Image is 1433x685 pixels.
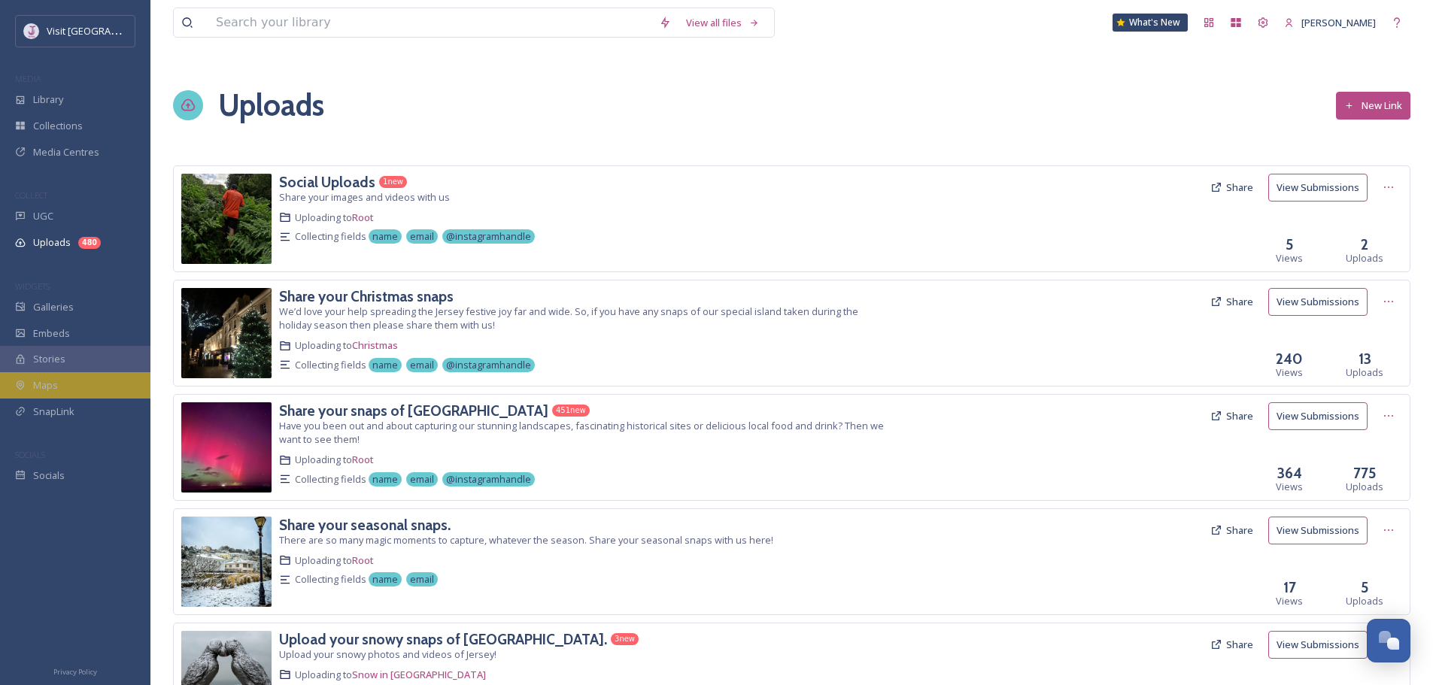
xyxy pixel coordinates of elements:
h3: 775 [1353,465,1376,481]
a: View all files [679,10,767,36]
h3: Share your Christmas snaps [279,287,454,305]
span: We’d love your help spreading the Jersey festive joy far and wide. So, if you have any snaps of o... [279,305,858,332]
span: WIDGETS [15,280,50,292]
a: What's New [1113,14,1188,32]
span: Socials [33,470,65,481]
span: Embeds [33,328,70,339]
span: Library [33,94,63,105]
span: Root [352,453,374,466]
span: name [372,231,398,242]
span: Views [1276,481,1303,493]
span: name [372,474,398,485]
span: @instagramhandle [446,231,531,242]
span: Uploads [33,237,71,248]
button: View Submissions [1268,631,1368,659]
h3: 5 [1286,236,1293,253]
a: Christmas [352,338,398,352]
span: SnapLink [33,406,74,417]
a: Social Uploads [279,174,375,190]
a: Uploads [218,68,324,143]
span: Have you been out and about capturing our stunning landscapes, fascinating historical sites or de... [279,419,884,446]
span: Root [352,211,374,224]
span: Uploads [1346,481,1383,493]
span: email [410,474,434,485]
span: Views [1276,367,1303,378]
button: View Submissions [1268,517,1368,544]
h3: Share your seasonal snaps. [279,516,451,534]
input: Search your library [208,8,651,37]
span: Privacy Policy [53,667,97,677]
h3: Social Uploads [279,173,375,191]
span: @instagramhandle [446,359,531,371]
div: 3 new [611,633,639,645]
h3: Share your snaps of [GEOGRAPHIC_DATA] [279,402,548,420]
button: Share [1203,517,1261,544]
div: 1 new [379,176,407,188]
img: -IMG_4980.jpeg [181,517,272,607]
a: View Submissions [1268,288,1375,316]
a: Share your seasonal snaps. [279,517,451,533]
button: Share [1203,631,1261,658]
span: [PERSON_NAME] [1301,16,1376,29]
span: There are so many magic moments to capture, whatever the season. Share your seasonal snaps with u... [279,533,773,547]
h3: 13 [1359,350,1371,367]
a: Snow in [GEOGRAPHIC_DATA] [352,668,486,681]
span: name [372,574,398,585]
h3: 364 [1277,465,1302,481]
a: Share your snaps of [GEOGRAPHIC_DATA] [279,402,548,419]
a: Privacy Policy [53,664,97,677]
span: UGC [33,211,53,222]
span: Share your images and videos with us [279,190,450,204]
img: James.legallez%2540gmail.com-GX010108.mp4 [181,174,272,264]
button: View Submissions [1268,402,1368,430]
span: Uploading to [295,555,374,566]
span: Visit [GEOGRAPHIC_DATA] [47,23,163,38]
span: Collecting fields [295,231,366,242]
span: COLLECT [15,189,47,201]
span: Root [352,553,374,567]
span: email [410,359,434,371]
span: Collections [33,120,83,132]
span: Collecting fields [295,359,366,371]
h3: 5 [1361,579,1368,596]
span: email [410,231,434,242]
span: Media Centres [33,147,99,158]
span: Collecting fields [295,574,366,585]
span: @instagramhandle [446,474,531,485]
button: Share [1203,288,1261,315]
a: Upload your snowy snaps of [GEOGRAPHIC_DATA]. [279,631,607,647]
span: Upload your snowy photos and videos of Jersey! [279,647,496,661]
span: Collecting fields [295,474,366,485]
h3: 2 [1361,236,1368,253]
span: Uploading to [295,212,374,223]
span: Uploads [1346,367,1383,378]
button: View Submissions [1268,174,1368,202]
a: View Submissions [1268,631,1375,659]
a: View Submissions [1268,517,1375,544]
span: Uploads [1346,596,1383,607]
a: Share your Christmas snaps [279,288,454,305]
span: Uploading to [295,340,398,351]
button: Open Chat [1367,619,1410,662]
span: Views [1276,596,1303,607]
h3: 240 [1276,350,1303,367]
img: Events-Jersey-Logo.png [24,24,39,39]
div: 480 [78,237,101,249]
h1: Uploads [218,88,324,123]
button: Share [1203,174,1261,201]
a: View Submissions [1268,174,1375,202]
button: View Submissions [1268,288,1368,316]
h3: 17 [1283,579,1296,596]
span: SOCIALS [15,449,45,460]
span: Uploads [1346,253,1383,264]
span: Stories [33,353,65,365]
div: 451 new [552,405,590,417]
button: New Link [1336,92,1410,120]
span: Views [1276,253,1303,264]
button: Share [1203,402,1261,429]
span: MEDIA [15,73,41,84]
a: View Submissions [1268,402,1375,430]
